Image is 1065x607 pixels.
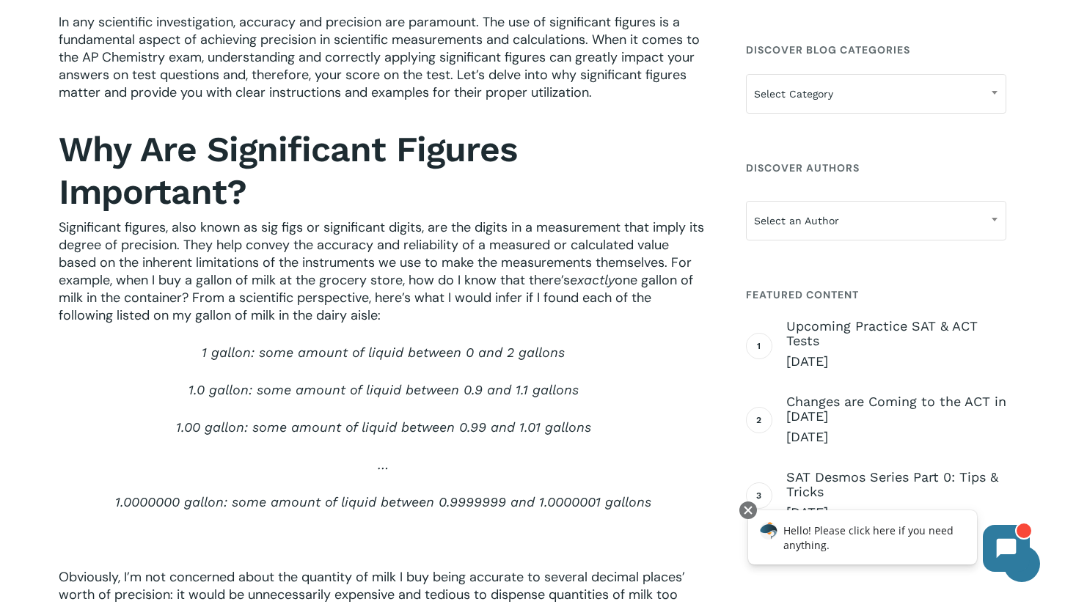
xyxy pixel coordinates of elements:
span: 1.0000000 gallon: some amount of liquid between 0.9999999 and 1.0000001 gallons [115,494,651,509]
span: 1.00 gallon: some amount of liquid between 0.99 and 1.01 gallons [176,419,591,435]
span: [DATE] [786,353,1006,370]
b: Why Are Significant Figures Important? [59,128,517,213]
a: SAT Desmos Series Part 0: Tips & Tricks [DATE] [786,470,1006,521]
span: one gallon of milk in the container? From a scientific perspective, here’s what I would infer if ... [59,271,693,324]
a: Changes are Coming to the ACT in [DATE] [DATE] [786,394,1006,446]
h4: Discover Blog Categories [746,37,1006,63]
span: 1.0 gallon: some amount of liquid between 0.9 and 1.1 gallons [189,382,579,397]
span: 1 gallon: some amount of liquid between 0 and 2 gallons [202,345,565,360]
span: Select an Author [746,201,1006,240]
span: Select an Author [747,205,1006,236]
span: Significant figures, also known as sig figs or significant digits, are the digits in a measuremen... [59,218,704,289]
h4: Discover Authors [746,155,1006,181]
span: In any scientific investigation, accuracy and precision are paramount. The use of significant fig... [59,13,700,101]
span: Changes are Coming to the ACT in [DATE] [786,394,1006,424]
span: Select Category [746,74,1006,114]
span: SAT Desmos Series Part 0: Tips & Tricks [786,470,1006,499]
span: Upcoming Practice SAT & ACT Tests [786,319,1006,348]
h4: Featured Content [746,282,1006,308]
span: [DATE] [786,428,1006,446]
span: exactly [570,272,615,287]
a: Upcoming Practice SAT & ACT Tests [DATE] [786,319,1006,370]
span: Select Category [747,78,1006,109]
span: … [378,457,389,472]
iframe: Chatbot [733,499,1044,586]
